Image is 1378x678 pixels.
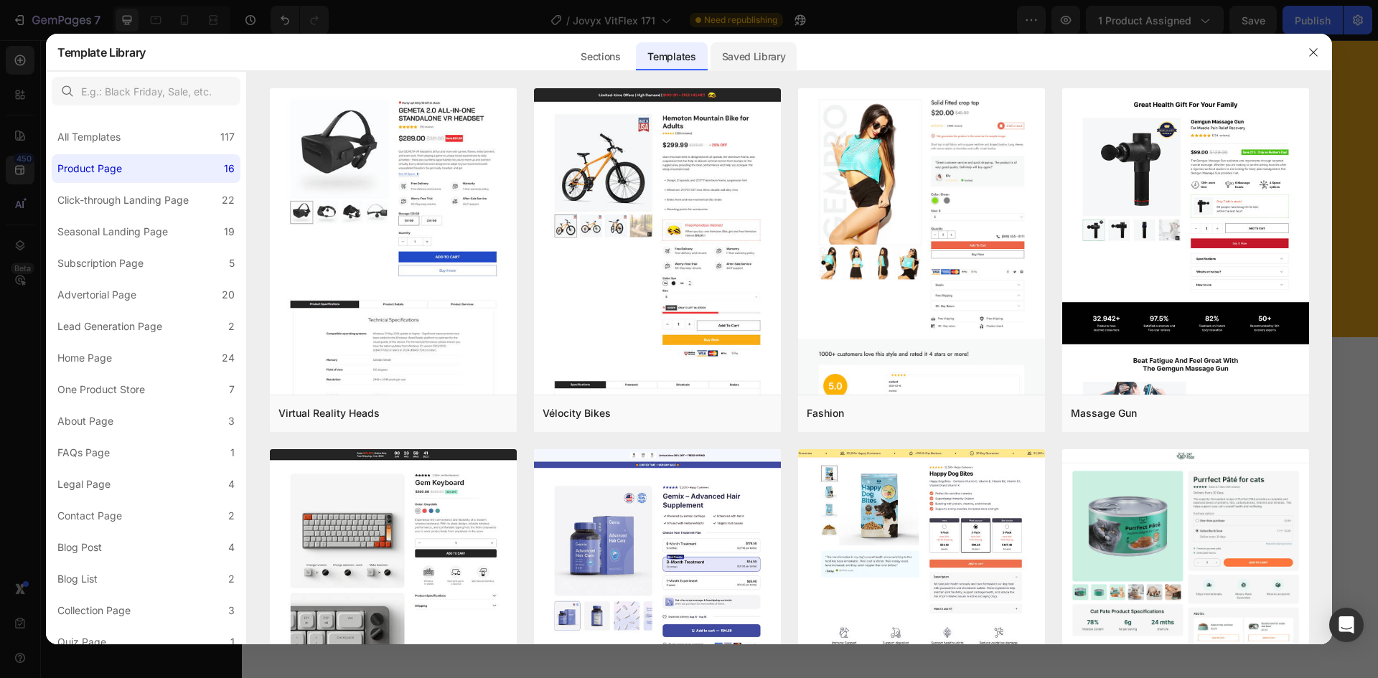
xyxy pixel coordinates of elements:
[57,476,111,493] div: Legal Page
[57,286,136,303] div: Advertorial Page
[57,223,168,240] div: Seasonal Landing Page
[224,223,235,240] div: 19
[1329,608,1364,642] div: Open Intercom Messenger
[52,77,240,105] input: E.g.: Black Friday, Sale, etc.
[57,381,145,398] div: One Product Store
[230,444,235,461] div: 1
[57,349,112,367] div: Home Page
[228,476,235,493] div: 4
[228,570,235,588] div: 2
[278,405,380,422] div: Virtual Reality Heads
[228,318,235,335] div: 2
[57,34,146,71] h2: Template Library
[222,286,235,303] div: 20
[220,128,235,146] div: 117
[711,42,797,71] div: Saved Library
[222,192,235,209] div: 22
[57,318,162,335] div: Lead Generation Page
[57,255,144,272] div: Subscription Page
[807,405,844,422] div: Fashion
[228,602,235,619] div: 3
[228,413,235,430] div: 3
[57,413,113,430] div: About Page
[57,602,131,619] div: Collection Page
[57,444,110,461] div: FAQs Page
[230,634,235,651] div: 1
[57,539,102,556] div: Blog Post
[57,160,122,177] div: Product Page
[581,36,998,105] p: VitFlex is een gemakkelijke manier om goed voor jezelf te zorgen, zonder gedoe. Slechts een paar ...
[569,42,632,71] div: Sections
[57,128,121,146] div: All Templates
[224,160,235,177] div: 16
[57,507,122,524] div: Contact Page
[57,192,189,209] div: Click-through Landing Page
[222,349,235,367] div: 24
[543,405,611,422] div: Vélocity Bikes
[229,381,235,398] div: 7
[228,507,235,524] div: 2
[579,34,999,106] div: Rich Text Editor. Editing area: main
[636,42,707,71] div: Templates
[229,255,235,272] div: 5
[228,539,235,556] div: 4
[57,570,98,588] div: Blog List
[57,634,106,651] div: Quiz Page
[1071,405,1137,422] div: Massage Gun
